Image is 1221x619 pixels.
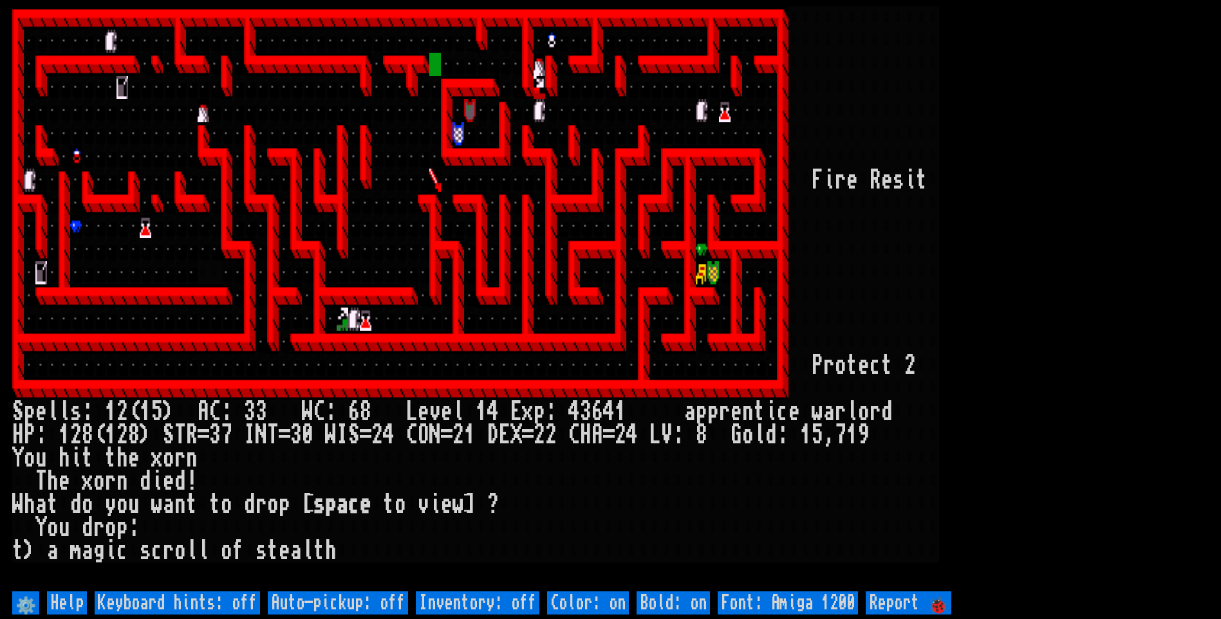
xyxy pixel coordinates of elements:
input: Font: Amiga 1200 [718,591,858,614]
div: f [232,539,244,562]
div: a [290,539,302,562]
div: l [452,400,464,423]
div: o [174,539,186,562]
div: a [82,539,93,562]
div: 8 [128,423,140,447]
div: d [140,470,151,493]
div: c [870,354,881,377]
input: Keyboard hints: off [95,591,260,614]
input: Help [47,591,87,614]
div: 1 [615,400,626,423]
div: 1 [800,423,812,447]
div: : [673,423,684,447]
div: 5 [812,423,823,447]
div: u [59,516,70,539]
div: V [661,423,673,447]
div: l [846,400,858,423]
div: : [777,423,788,447]
div: i [765,400,777,423]
div: o [858,400,870,423]
div: 0 [302,423,313,447]
div: w [812,400,823,423]
div: A [592,423,603,447]
div: n [117,470,128,493]
div: = [198,423,209,447]
div: a [823,400,835,423]
div: 6 [592,400,603,423]
div: x [82,470,93,493]
div: t [383,493,395,516]
div: i [70,447,82,470]
div: s [256,539,267,562]
div: Y [35,516,47,539]
input: Inventory: off [416,591,539,614]
div: i [105,539,117,562]
div: C [209,400,221,423]
div: S [348,423,360,447]
div: o [163,447,174,470]
div: e [59,470,70,493]
div: w [151,493,163,516]
div: : [35,423,47,447]
div: t [267,539,279,562]
div: l [186,539,198,562]
div: : [221,400,232,423]
div: l [47,400,59,423]
div: 2 [534,423,545,447]
div: S [163,423,174,447]
div: t [47,493,59,516]
div: e [731,400,742,423]
div: D [487,423,499,447]
div: 2 [904,354,916,377]
div: 2 [70,423,82,447]
div: t [105,447,117,470]
div: h [47,470,59,493]
div: n [186,447,198,470]
div: o [395,493,406,516]
div: l [754,423,765,447]
div: t [82,447,93,470]
div: ( [128,400,140,423]
div: ! [186,470,198,493]
div: e [418,400,429,423]
div: o [835,354,846,377]
div: h [24,493,35,516]
div: t [754,400,765,423]
div: r [835,400,846,423]
div: t [881,354,893,377]
div: s [313,493,325,516]
div: 2 [452,423,464,447]
div: w [452,493,464,516]
div: 4 [626,423,638,447]
div: p [325,493,337,516]
div: 9 [858,423,870,447]
div: o [267,493,279,516]
div: T [35,470,47,493]
div: ) [24,539,35,562]
div: P [24,423,35,447]
div: u [35,447,47,470]
div: p [696,400,707,423]
div: p [24,400,35,423]
div: a [163,493,174,516]
div: 4 [603,400,615,423]
div: ) [163,400,174,423]
div: r [835,169,846,192]
div: 3 [256,400,267,423]
div: 1 [140,400,151,423]
div: p [117,516,128,539]
div: u [128,493,140,516]
div: 2 [545,423,557,447]
div: 7 [221,423,232,447]
div: d [765,423,777,447]
div: a [684,400,696,423]
input: Bold: on [637,591,710,614]
div: r [719,400,731,423]
div: l [59,400,70,423]
div: o [221,539,232,562]
div: 1 [105,423,117,447]
div: C [406,423,418,447]
div: 4 [487,400,499,423]
div: I [244,423,256,447]
div: e [441,493,452,516]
